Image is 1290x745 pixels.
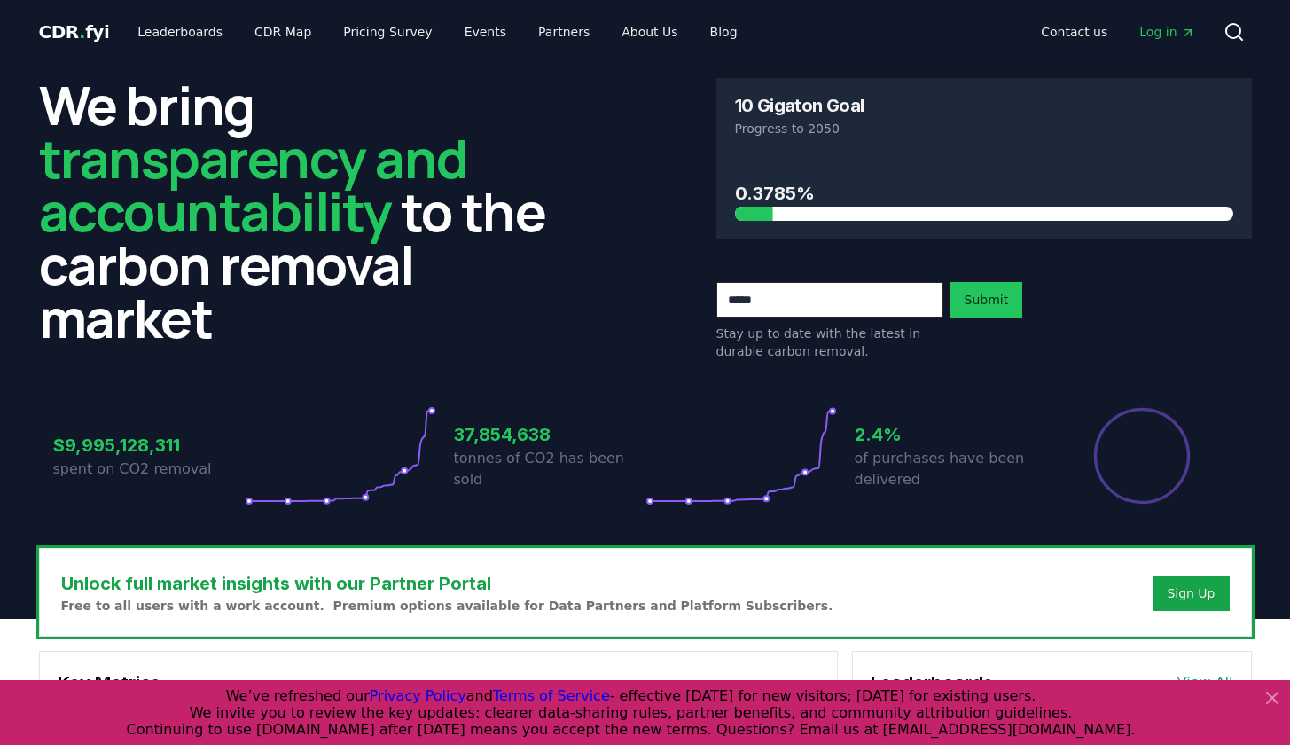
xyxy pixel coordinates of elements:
[450,16,520,48] a: Events
[607,16,692,48] a: About Us
[855,448,1046,490] p: of purchases have been delivered
[1027,16,1122,48] a: Contact us
[735,97,864,114] h3: 10 Gigaton Goal
[1167,584,1215,602] a: Sign Up
[454,421,645,448] h3: 37,854,638
[716,325,943,360] p: Stay up to date with the latest in durable carbon removal.
[329,16,446,48] a: Pricing Survey
[454,448,645,490] p: tonnes of CO2 has been sold
[61,570,833,597] h3: Unlock full market insights with our Partner Portal
[735,180,1233,207] h3: 0.3785%
[39,20,110,44] a: CDR.fyi
[53,432,245,459] h3: $9,995,128,311
[950,282,1023,318] button: Submit
[1125,16,1208,48] a: Log in
[123,16,237,48] a: Leaderboards
[39,122,467,247] span: transparency and accountability
[696,16,752,48] a: Blog
[39,78,575,344] h2: We bring to the carbon removal market
[79,21,85,43] span: .
[61,597,833,615] p: Free to all users with a work account. Premium options available for Data Partners and Platform S...
[1177,672,1233,694] a: View All
[1027,16,1208,48] nav: Main
[58,670,819,696] h3: Key Metrics
[1153,576,1229,611] button: Sign Up
[123,16,751,48] nav: Main
[1092,406,1192,506] div: Percentage of sales delivered
[524,16,604,48] a: Partners
[53,459,245,480] p: spent on CO2 removal
[735,120,1233,137] p: Progress to 2050
[1139,23,1194,41] span: Log in
[240,16,325,48] a: CDR Map
[855,421,1046,448] h3: 2.4%
[871,670,993,696] h3: Leaderboards
[39,21,110,43] span: CDR fyi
